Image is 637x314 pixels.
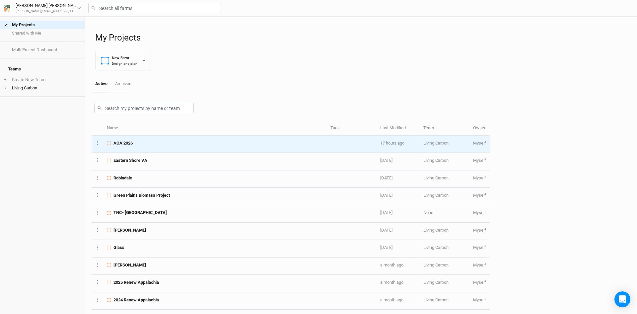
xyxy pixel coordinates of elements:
[92,76,111,92] a: Active
[380,228,392,233] span: Aug 13, 2025 12:28 PM
[113,245,124,251] span: Glass
[113,140,133,146] span: AOA 2026
[473,297,486,302] span: andy@livingcarbon.com
[420,205,469,222] td: None
[420,153,469,170] td: Living Carbon
[420,275,469,292] td: Living Carbon
[380,193,392,198] span: Aug 22, 2025 8:26 AM
[473,280,486,285] span: andy@livingcarbon.com
[380,158,392,163] span: Aug 26, 2025 9:06 AM
[473,245,486,250] span: andy@livingcarbon.com
[420,258,469,275] td: Living Carbon
[614,291,630,307] div: Open Intercom Messenger
[420,240,469,257] td: Living Carbon
[473,193,486,198] span: andy@livingcarbon.com
[380,262,403,267] span: Jul 23, 2025 3:55 PM
[113,210,167,216] span: TNC- VA
[4,62,81,76] h4: Teams
[113,157,147,163] span: Eastern Shore VA
[473,228,486,233] span: andy@livingcarbon.com
[473,175,486,180] span: andy@livingcarbon.com
[469,121,490,136] th: Owner
[113,192,170,198] span: Green Plains Biomass Project
[16,2,77,9] div: [PERSON_NAME] [PERSON_NAME]
[113,227,146,233] span: Phillips
[88,3,221,13] input: Search all farms
[113,262,146,268] span: Wisniewski
[95,51,151,70] button: New FarmDesign and plan+
[113,279,159,285] span: 2025 Renew Appalachia
[473,210,486,215] span: andy@livingcarbon.com
[95,33,630,43] h1: My Projects
[420,136,469,153] td: Living Carbon
[380,141,404,146] span: Sep 4, 2025 4:42 PM
[16,9,77,14] div: [PERSON_NAME][EMAIL_ADDRESS][DOMAIN_NAME]
[380,245,392,250] span: Aug 12, 2025 1:35 PM
[113,297,159,303] span: 2024 Renew Appalachia
[380,280,403,285] span: Jul 23, 2025 3:49 PM
[380,297,403,302] span: Jul 23, 2025 3:27 PM
[113,175,132,181] span: Robindale
[327,121,377,136] th: Tags
[111,76,135,92] a: Archived
[380,210,392,215] span: Aug 19, 2025 10:45 AM
[420,292,469,310] td: Living Carbon
[473,262,486,267] span: andy@livingcarbon.com
[420,121,469,136] th: Team
[473,158,486,163] span: andy@livingcarbon.com
[143,57,145,64] div: +
[112,61,137,66] div: Design and plan
[112,55,137,61] div: New Farm
[420,170,469,188] td: Living Carbon
[94,103,194,113] input: Search my projects by name or team
[4,77,6,82] span: +
[3,2,81,14] button: [PERSON_NAME] [PERSON_NAME][PERSON_NAME][EMAIL_ADDRESS][DOMAIN_NAME]
[420,188,469,205] td: Living Carbon
[473,141,486,146] span: andy@livingcarbon.com
[103,121,327,136] th: Name
[377,121,420,136] th: Last Modified
[420,223,469,240] td: Living Carbon
[380,175,392,180] span: Aug 25, 2025 1:33 PM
